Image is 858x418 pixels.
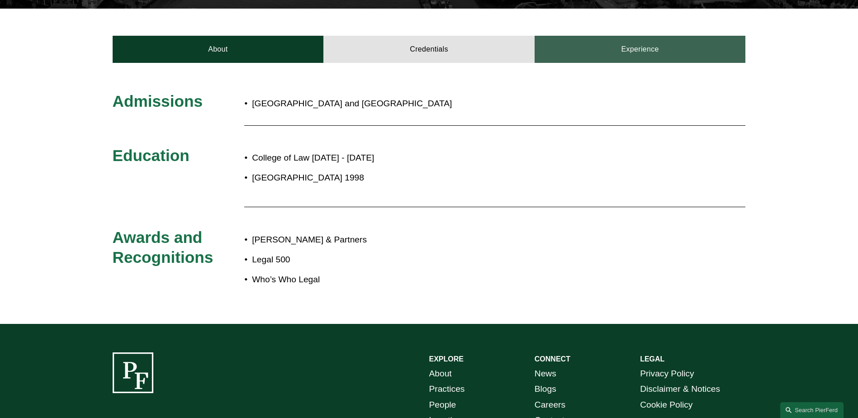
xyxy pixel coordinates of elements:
a: Experience [535,36,746,63]
strong: EXPLORE [429,355,464,363]
p: [PERSON_NAME] & Partners [252,232,666,248]
p: Who’s Who Legal [252,272,666,288]
p: [GEOGRAPHIC_DATA] and [GEOGRAPHIC_DATA] [252,96,482,112]
span: Awards and Recognitions [113,228,213,266]
span: Admissions [113,92,203,110]
a: Credentials [323,36,535,63]
p: Legal 500 [252,252,666,268]
strong: CONNECT [535,355,570,363]
a: Cookie Policy [640,397,692,413]
a: Practices [429,381,465,397]
a: Search this site [780,402,844,418]
a: Privacy Policy [640,366,694,382]
a: News [535,366,556,382]
p: [GEOGRAPHIC_DATA] 1998 [252,170,666,186]
a: Disclaimer & Notices [640,381,720,397]
strong: LEGAL [640,355,664,363]
p: College of Law [DATE] - [DATE] [252,150,666,166]
a: Careers [535,397,565,413]
span: Education [113,147,190,164]
a: Blogs [535,381,556,397]
a: People [429,397,456,413]
a: About [113,36,324,63]
a: About [429,366,452,382]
